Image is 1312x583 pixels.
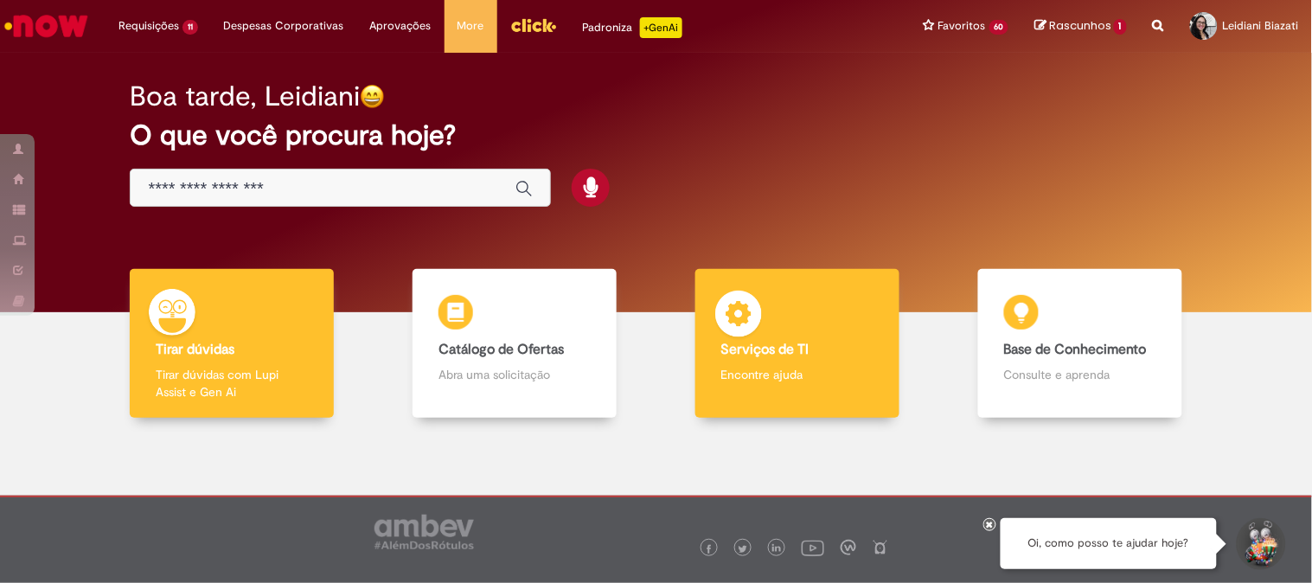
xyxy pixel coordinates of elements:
[360,84,385,109] img: happy-face.png
[1049,17,1111,34] span: Rascunhos
[156,341,234,358] b: Tirar dúvidas
[802,536,824,559] img: logo_footer_youtube.png
[118,17,179,35] span: Requisições
[1004,341,1147,358] b: Base de Conhecimento
[841,540,856,555] img: logo_footer_workplace.png
[938,269,1221,419] a: Base de Conhecimento Consulte e aprenda
[705,545,714,554] img: logo_footer_facebook.png
[224,17,344,35] span: Despesas Corporativas
[1004,366,1156,383] p: Consulte e aprenda
[772,544,781,554] img: logo_footer_linkedin.png
[640,17,682,38] p: +GenAi
[1223,18,1299,33] span: Leidiani Biazati
[374,515,474,549] img: logo_footer_ambev_rotulo_gray.png
[1234,518,1286,570] button: Iniciar Conversa de Suporte
[510,12,557,38] img: click_logo_yellow_360x200.png
[1114,19,1127,35] span: 1
[91,269,374,419] a: Tirar dúvidas Tirar dúvidas com Lupi Assist e Gen Ai
[656,269,939,419] a: Serviços de TI Encontre ajuda
[130,120,1181,151] h2: O que você procura hoje?
[156,366,308,400] p: Tirar dúvidas com Lupi Assist e Gen Ai
[438,366,591,383] p: Abra uma solicitação
[721,341,810,358] b: Serviços de TI
[2,9,91,43] img: ServiceNow
[1034,18,1127,35] a: Rascunhos
[458,17,484,35] span: More
[130,81,360,112] h2: Boa tarde, Leidiani
[989,20,1009,35] span: 60
[873,540,888,555] img: logo_footer_naosei.png
[739,545,747,554] img: logo_footer_twitter.png
[938,17,986,35] span: Favoritos
[583,17,682,38] div: Padroniza
[374,269,656,419] a: Catálogo de Ofertas Abra uma solicitação
[721,366,874,383] p: Encontre ajuda
[1001,518,1217,569] div: Oi, como posso te ajudar hoje?
[182,20,198,35] span: 11
[438,341,564,358] b: Catálogo de Ofertas
[370,17,432,35] span: Aprovações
